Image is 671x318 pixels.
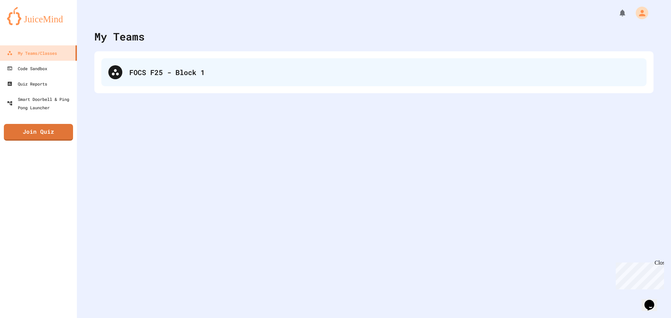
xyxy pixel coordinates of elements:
div: Smart Doorbell & Ping Pong Launcher [7,95,74,112]
div: My Notifications [605,7,628,19]
a: Join Quiz [4,124,73,141]
img: logo-orange.svg [7,7,70,25]
iframe: chat widget [613,260,664,289]
div: My Account [628,5,650,21]
div: FOCS F25 - Block 1 [101,58,647,86]
div: My Teams/Classes [7,49,57,57]
div: Code Sandbox [7,64,47,73]
div: My Teams [94,29,145,44]
div: Quiz Reports [7,80,47,88]
div: Chat with us now!Close [3,3,48,44]
iframe: chat widget [642,290,664,311]
div: FOCS F25 - Block 1 [129,67,640,77]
